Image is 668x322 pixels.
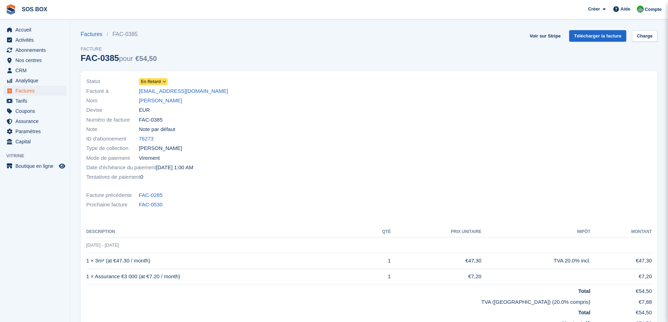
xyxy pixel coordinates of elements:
span: Note par défaut [139,125,175,133]
a: menu [4,126,66,136]
img: stora-icon-8386f47178a22dfd0bd8f6a31ec36ba5ce8667c1dd55bd0f319d3a0aa187defe.svg [6,4,16,15]
th: Prix unitaire [391,226,481,238]
a: menu [4,161,66,171]
a: 76273 [139,135,154,143]
span: Boutique en ligne [15,161,58,171]
a: menu [4,25,66,35]
span: Assurance [15,116,58,126]
span: Vitrine [6,152,70,159]
span: Capital [15,137,58,146]
td: €54,50 [591,306,652,317]
a: menu [4,45,66,55]
span: Facture précédente [86,191,139,199]
span: Tentatives de paiement [86,173,140,181]
span: En retard [141,78,161,85]
td: 1 [365,269,391,285]
span: FAC-0385 [139,116,163,124]
th: Montant [591,226,652,238]
span: [PERSON_NAME] [139,144,182,152]
a: menu [4,76,66,85]
span: Facture [81,46,157,53]
time: 2025-06-01 23:00:00 UTC [156,164,193,172]
a: menu [4,106,66,116]
strong: Total [578,309,591,315]
td: 1 [365,253,391,269]
span: pour [119,55,133,62]
nav: breadcrumbs [81,30,157,39]
span: Créer [588,6,600,13]
span: Activités [15,35,58,45]
span: Aide [620,6,630,13]
span: EUR [139,106,150,114]
span: Accueil [15,25,58,35]
span: Note [86,125,139,133]
a: FAC-0285 [139,191,163,199]
a: [EMAIL_ADDRESS][DOMAIN_NAME] [139,87,228,95]
th: Description [86,226,365,238]
span: [DATE] - [DATE] [86,242,119,248]
td: €7,20 [591,269,652,285]
span: €54,50 [135,55,157,62]
img: Fabrice [637,6,644,13]
a: FAC-0530 [139,201,163,209]
span: Nom [86,97,139,105]
div: FAC-0385 [81,53,157,63]
span: ID d'abonnement [86,135,139,143]
a: Charge [632,30,657,42]
div: TVA 20.0% incl. [481,257,591,265]
span: Factures [15,86,58,96]
a: Factures [81,30,107,39]
span: Tarifs [15,96,58,106]
td: €47,30 [591,253,652,269]
a: Voir sur Stripe [527,30,564,42]
span: Mode de paiement [86,154,139,162]
span: Compte [645,6,662,13]
a: menu [4,137,66,146]
span: Coupons [15,106,58,116]
td: €47,30 [391,253,481,269]
a: SOS BOX [19,4,50,15]
a: Télécharger la facture [569,30,626,42]
span: Type de collection [86,144,139,152]
a: menu [4,35,66,45]
span: CRM [15,66,58,75]
a: [PERSON_NAME] [139,97,182,105]
a: menu [4,86,66,96]
span: Nos centres [15,55,58,65]
a: menu [4,66,66,75]
td: €7,88 [591,295,652,306]
span: Statut [86,77,139,85]
td: 1 × 3m² (at €47.30 / month) [86,253,365,269]
a: menu [4,55,66,65]
strong: Total [578,288,591,294]
td: TVA ([GEOGRAPHIC_DATA]) (20.0% compris) [86,295,591,306]
th: Qté [365,226,391,238]
td: €7,20 [391,269,481,285]
a: menu [4,116,66,126]
td: €54,50 [591,285,652,295]
span: Abonnements [15,45,58,55]
a: En retard [139,77,168,85]
span: 0 [140,173,143,181]
span: Date d'échéance du paiement [86,164,156,172]
span: Prochaine facture [86,201,139,209]
a: Boutique d'aperçu [58,162,66,170]
span: Numéro de facture [86,116,139,124]
span: Virement [139,154,160,162]
th: Impôt [481,226,591,238]
span: Paramètres [15,126,58,136]
span: Devise [86,106,139,114]
td: 1 × Assurance €3 000 (at €7.20 / month) [86,269,365,285]
a: menu [4,96,66,106]
span: Facturé à [86,87,139,95]
span: Analytique [15,76,58,85]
